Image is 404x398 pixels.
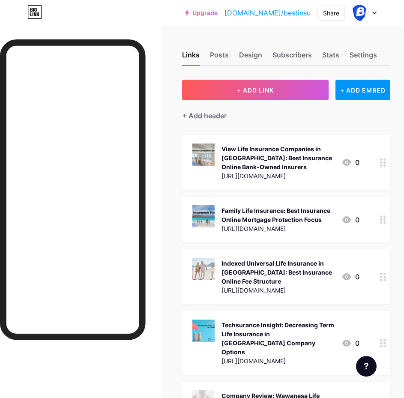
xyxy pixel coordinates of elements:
div: Indexed Universal Life Insurance in [GEOGRAPHIC_DATA]: Best Insurance Online Fee Structure [221,259,335,286]
div: 0 [341,215,359,225]
img: Family Life Insurance: Best Insurance Online Mortgage Protection Focus [192,205,215,227]
div: Share [323,9,339,18]
img: Techsurance Insight: Decreasing Term Life Insurance in Canada Company Options [192,320,215,342]
img: Indexed Universal Life Insurance in Canada: Best Insurance Online Fee Structure [192,258,215,280]
div: Settings [350,50,377,65]
button: + ADD LINK [182,80,329,100]
div: [URL][DOMAIN_NAME] [221,171,335,180]
div: Posts [210,50,229,65]
div: Design [239,50,262,65]
span: + ADD LINK [237,87,274,94]
div: Links [182,50,200,65]
a: [DOMAIN_NAME]/bestinsu [224,8,311,18]
img: View Life Insurance Companies in Canada: Best Insurance Online Bank-Owned Insurers [192,144,215,166]
a: Upgrade [185,9,218,16]
div: 0 [341,157,359,168]
div: 0 [341,272,359,282]
div: Techsurance Insight: Decreasing Term Life Insurance in [GEOGRAPHIC_DATA] Company Options [221,320,335,356]
div: [URL][DOMAIN_NAME] [221,224,335,233]
div: Stats [322,50,339,65]
div: Subscribers [272,50,312,65]
div: 0 [341,338,359,348]
div: [URL][DOMAIN_NAME] [221,286,335,295]
div: + ADD EMBED [335,80,390,100]
div: View Life Insurance Companies in [GEOGRAPHIC_DATA]: Best Insurance Online Bank-Owned Insurers [221,144,335,171]
div: + Add header [182,111,227,121]
img: Best Insurance Online [351,5,368,21]
div: [URL][DOMAIN_NAME] [221,356,335,365]
div: Family Life Insurance: Best Insurance Online Mortgage Protection Focus [221,206,335,224]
